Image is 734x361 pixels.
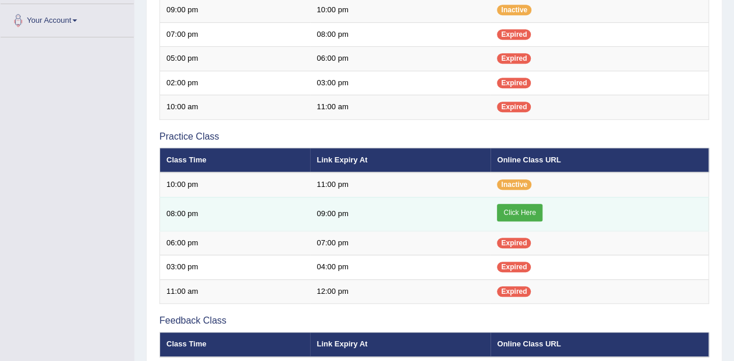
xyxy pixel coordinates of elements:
span: Inactive [497,5,531,15]
td: 07:00 pm [160,22,311,47]
h3: Practice Class [159,131,709,142]
td: 03:00 pm [160,255,311,280]
td: 10:00 pm [160,172,311,197]
th: Online Class URL [491,332,708,357]
span: Expired [497,286,531,297]
td: 06:00 pm [310,47,491,71]
td: 09:00 pm [310,197,491,231]
span: Expired [497,29,531,40]
td: 07:00 pm [310,231,491,255]
span: Expired [497,78,531,88]
td: 06:00 pm [160,231,311,255]
h3: Feedback Class [159,315,709,326]
span: Expired [497,262,531,272]
td: 12:00 pm [310,279,491,304]
th: Class Time [160,332,311,357]
a: Your Account [1,4,134,33]
td: 11:00 pm [310,172,491,197]
span: Expired [497,102,531,112]
td: 08:00 pm [310,22,491,47]
span: Expired [497,53,531,64]
td: 10:00 am [160,95,311,120]
td: 04:00 pm [310,255,491,280]
td: 11:00 am [310,95,491,120]
th: Link Expiry At [310,332,491,357]
td: 11:00 am [160,279,311,304]
span: Inactive [497,179,531,190]
td: 08:00 pm [160,197,311,231]
th: Online Class URL [491,148,708,172]
a: Click Here [497,204,542,221]
th: Class Time [160,148,311,172]
td: 02:00 pm [160,71,311,95]
th: Link Expiry At [310,148,491,172]
td: 03:00 pm [310,71,491,95]
span: Expired [497,238,531,248]
td: 05:00 pm [160,47,311,71]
